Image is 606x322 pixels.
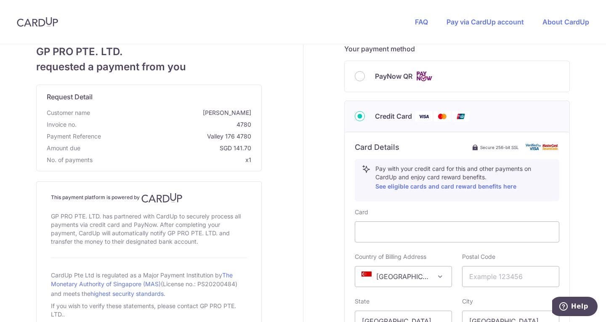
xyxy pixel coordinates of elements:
img: CardUp [17,17,58,27]
iframe: Secure card payment input frame [362,227,552,237]
span: Singapore [355,266,452,287]
img: Visa [415,111,432,122]
img: CardUp [141,193,183,203]
a: FAQ [415,18,428,26]
span: Singapore [355,266,452,287]
div: PayNow QR Cards logo [355,71,559,82]
a: Pay via CardUp account [447,18,524,26]
span: SGD 141.70 [84,144,251,152]
label: Postal Code [462,253,495,261]
a: highest security standards [90,290,164,297]
p: Pay with your credit card for this and other payments on CardUp and enjoy card reward benefits. [375,165,552,192]
span: GP PRO PTE. LTD. [36,44,262,59]
span: requested a payment from you [36,59,262,75]
span: Credit Card [375,111,412,121]
span: PayNow QR [375,71,412,81]
a: About CardUp [542,18,589,26]
span: x1 [245,156,251,163]
span: Valley 176 4780 [104,132,251,141]
iframe: Opens a widget where you can find more information [552,297,598,318]
span: Invoice no. [47,120,77,129]
img: card secure [526,144,559,151]
div: If you wish to verify these statements, please contact GP PRO PTE. LTD.. [51,300,247,320]
span: translation missing: en.payment_reference [47,133,101,140]
img: Mastercard [434,111,451,122]
span: Amount due [47,144,80,152]
span: 4780 [80,120,251,129]
label: State [355,297,369,306]
div: GP PRO PTE. LTD. has partnered with CardUp to securely process all payments via credit card and P... [51,210,247,247]
span: [PERSON_NAME] [93,109,251,117]
span: translation missing: en.request_detail [47,93,93,101]
label: City [462,297,473,306]
a: See eligible cards and card reward benefits here [375,183,516,190]
label: Card [355,208,368,216]
h6: Card Details [355,142,399,152]
h5: Your payment method [344,44,570,54]
div: Credit Card Visa Mastercard Union Pay [355,111,559,122]
span: No. of payments [47,156,93,164]
label: Country of Billing Address [355,253,426,261]
img: Union Pay [452,111,469,122]
h4: This payment platform is powered by [51,193,247,203]
div: CardUp Pte Ltd is regulated as a Major Payment Institution by (License no.: PS20200484) and meets... [51,268,247,300]
img: Cards logo [416,71,433,82]
span: Secure 256-bit SSL [480,144,519,151]
input: Example 123456 [462,266,559,287]
span: Customer name [47,109,90,117]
